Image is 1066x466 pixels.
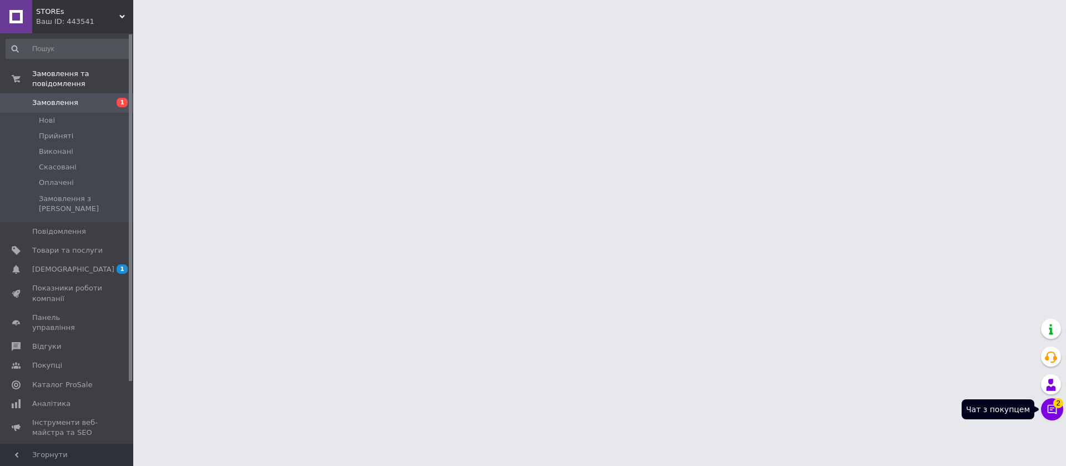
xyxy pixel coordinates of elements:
[32,264,114,274] span: [DEMOGRAPHIC_DATA]
[32,418,103,438] span: Інструменти веб-майстра та SEO
[32,399,71,409] span: Аналітика
[32,380,92,390] span: Каталог ProSale
[32,283,103,303] span: Показники роботи компанії
[39,178,74,188] span: Оплачені
[39,116,55,126] span: Нові
[39,131,73,141] span: Прийняті
[117,98,128,107] span: 1
[36,7,119,17] span: STOREs
[6,39,131,59] input: Пошук
[36,17,133,27] div: Ваш ID: 443541
[39,147,73,157] span: Виконані
[32,245,103,255] span: Товари та послуги
[1041,398,1063,420] button: Чат з покупцем2
[32,69,133,89] span: Замовлення та повідомлення
[32,227,86,237] span: Повідомлення
[32,342,61,352] span: Відгуки
[117,264,128,274] span: 1
[32,313,103,333] span: Панель управління
[32,98,78,108] span: Замовлення
[32,360,62,370] span: Покупці
[39,162,77,172] span: Скасовані
[39,194,130,214] span: Замовлення з [PERSON_NAME]
[962,399,1034,419] div: Чат з покупцем
[1053,398,1063,408] span: 2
